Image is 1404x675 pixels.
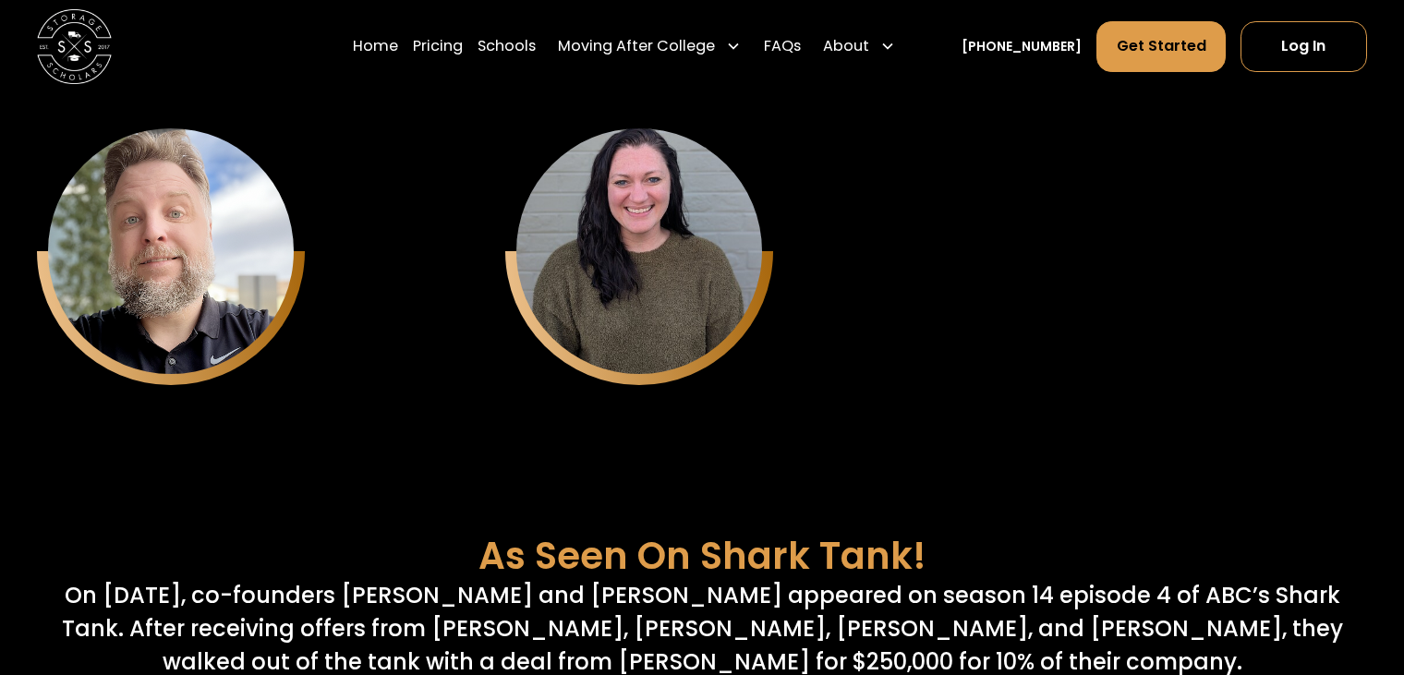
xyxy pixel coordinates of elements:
[1241,21,1367,71] a: Log In
[413,20,463,72] a: Pricing
[962,37,1082,56] a: [PHONE_NUMBER]
[551,20,748,72] div: Moving After College
[764,20,801,72] a: FAQs
[37,9,112,84] img: Storage Scholars main logo
[816,20,902,72] div: About
[353,20,398,72] a: Home
[1096,21,1225,71] a: Get Started
[558,35,715,57] div: Moving After College
[478,20,536,72] a: Schools
[478,534,926,578] h3: As Seen On Shark Tank!
[823,35,869,57] div: About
